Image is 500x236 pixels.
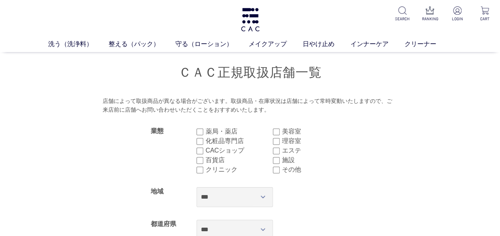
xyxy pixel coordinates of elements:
a: 洗う（洗浄料） [48,39,109,49]
label: 都道府県 [151,221,176,227]
img: logo [240,8,261,31]
a: クリーナー [405,39,452,49]
a: 日やけ止め [303,39,350,49]
label: 薬局・薬店 [206,127,273,136]
p: CART [476,16,494,22]
h1: ＣＡＣ正規取扱店舗一覧 [51,64,449,81]
label: 地域 [151,188,163,195]
a: CART [476,6,494,22]
p: LOGIN [449,16,466,22]
label: 美容室 [282,127,349,136]
label: 業態 [151,128,163,134]
p: RANKING [421,16,439,22]
label: 理容室 [282,136,349,146]
a: RANKING [421,6,439,22]
a: SEARCH [394,6,411,22]
label: その他 [282,165,349,174]
p: SEARCH [394,16,411,22]
label: 百貨店 [206,155,273,165]
a: LOGIN [449,6,466,22]
label: エステ [282,146,349,155]
label: 施設 [282,155,349,165]
label: 化粧品専門店 [206,136,273,146]
a: 守る（ローション） [175,39,249,49]
a: 整える（パック） [109,39,175,49]
div: 店舗によって取扱商品が異なる場合がございます。取扱商品・在庫状況は店舗によって常時変動いたしますので、ご来店前に店舗へお問い合わせいただくことをおすすめいたします。 [103,97,397,114]
a: メイクアップ [249,39,303,49]
label: クリニック [206,165,273,174]
label: CACショップ [206,146,273,155]
a: インナーケア [350,39,405,49]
